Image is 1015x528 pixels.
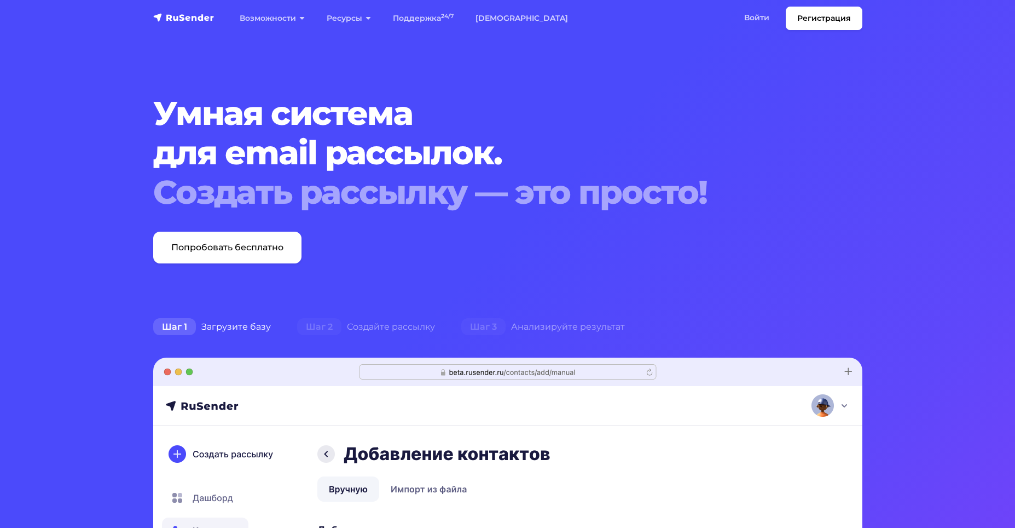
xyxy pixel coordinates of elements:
a: Попробовать бесплатно [153,232,301,263]
a: Ресурсы [316,7,382,30]
div: Создать рассылку — это просто! [153,173,802,212]
div: Анализируйте результат [448,316,638,338]
div: Загрузите базу [140,316,284,338]
h1: Умная система для email рассылок. [153,94,802,212]
span: Шаг 2 [297,318,341,336]
a: Войти [733,7,780,29]
div: Создайте рассылку [284,316,448,338]
a: Поддержка24/7 [382,7,465,30]
img: RuSender [153,12,214,23]
sup: 24/7 [441,13,454,20]
a: [DEMOGRAPHIC_DATA] [465,7,579,30]
a: Возможности [229,7,316,30]
a: Регистрация [786,7,862,30]
span: Шаг 3 [461,318,506,336]
span: Шаг 1 [153,318,196,336]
